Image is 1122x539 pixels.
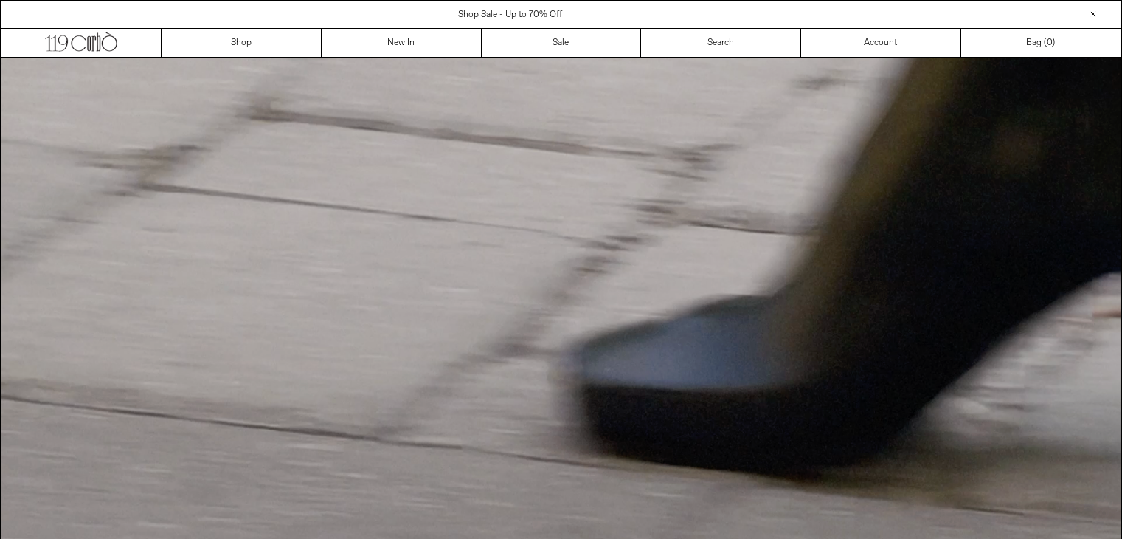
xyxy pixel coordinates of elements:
a: Bag () [961,29,1121,57]
a: Sale [482,29,642,57]
a: Shop Sale - Up to 70% Off [458,9,562,21]
a: Search [641,29,801,57]
span: 0 [1047,37,1052,49]
a: New In [322,29,482,57]
a: Shop [162,29,322,57]
a: Account [801,29,961,57]
span: ) [1047,36,1055,49]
